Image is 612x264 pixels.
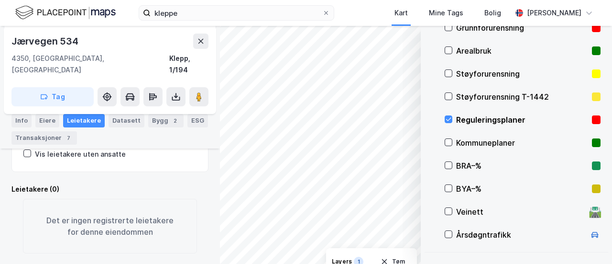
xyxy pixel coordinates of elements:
div: Jærvegen 534 [11,34,80,49]
div: Kart [394,7,408,19]
iframe: Chat Widget [564,218,612,264]
div: Info [11,114,32,127]
div: Veinett [456,206,585,218]
div: Klepp, 1/194 [169,53,208,76]
div: Transaksjoner [11,131,77,145]
div: Vis leietakere uten ansatte [35,149,126,160]
div: Kontrollprogram for chat [564,218,612,264]
div: Støyforurensning [456,68,588,80]
input: Søk på adresse, matrikkel, gårdeiere, leietakere eller personer [151,6,322,20]
div: 7 [64,133,73,143]
div: BRA–% [456,160,588,172]
div: 4350, [GEOGRAPHIC_DATA], [GEOGRAPHIC_DATA] [11,53,169,76]
div: Kommuneplaner [456,137,588,149]
div: Leietakere (0) [11,184,208,195]
div: Reguleringsplaner [456,114,588,126]
div: Grunnforurensning [456,22,588,34]
div: BYA–% [456,183,588,195]
div: Datasett [109,114,144,127]
div: 🛣️ [589,206,601,218]
div: Arealbruk [456,45,588,57]
img: logo.f888ab2527a4732fd821a326f86c7f29.svg [15,4,116,21]
div: ESG [187,114,208,127]
div: Støyforurensning T-1442 [456,91,588,103]
div: Årsdøgntrafikk [456,229,585,241]
div: Bolig [484,7,501,19]
div: Eiere [35,114,59,127]
div: Leietakere [63,114,105,127]
div: [PERSON_NAME] [527,7,581,19]
button: Tag [11,87,94,106]
div: 2 [170,116,180,126]
div: Mine Tags [429,7,463,19]
div: Bygg [148,114,184,127]
div: Det er ingen registrerte leietakere for denne eiendommen [23,199,197,253]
